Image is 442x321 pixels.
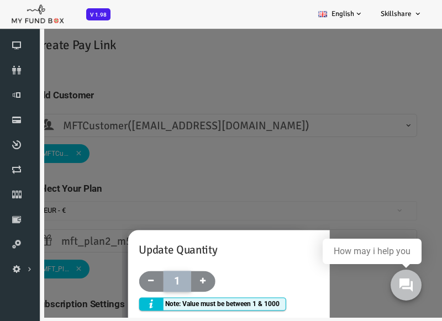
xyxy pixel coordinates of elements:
span: Note: Value must be between 1 & 1000 [148,302,262,312]
iframe: Launcher button frame [381,260,431,310]
a: V 1.98 [86,10,110,18]
h6: Update Quantity [121,245,319,262]
button: × [310,243,319,259]
div: How may i help you [334,246,411,256]
img: mfboff.png [11,2,64,24]
span: Skillshare [381,9,412,18]
span: V 1.98 [86,8,110,20]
